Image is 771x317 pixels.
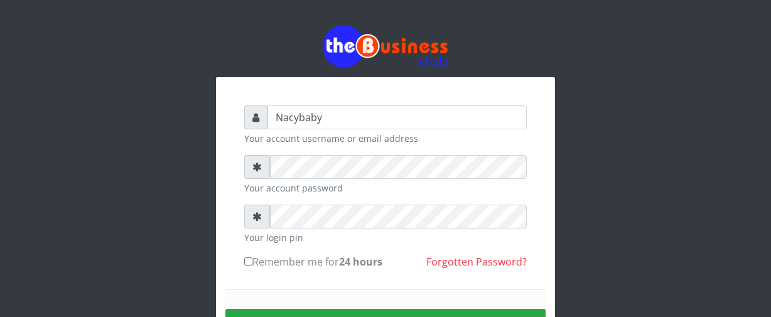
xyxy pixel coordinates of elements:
b: 24 hours [339,255,382,269]
label: Remember me for [244,254,382,269]
a: Forgotten Password? [426,255,527,269]
input: Username or email address [267,105,527,129]
small: Your login pin [244,231,527,244]
small: Your account username or email address [244,132,527,145]
input: Remember me for24 hours [244,257,252,266]
small: Your account password [244,181,527,195]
